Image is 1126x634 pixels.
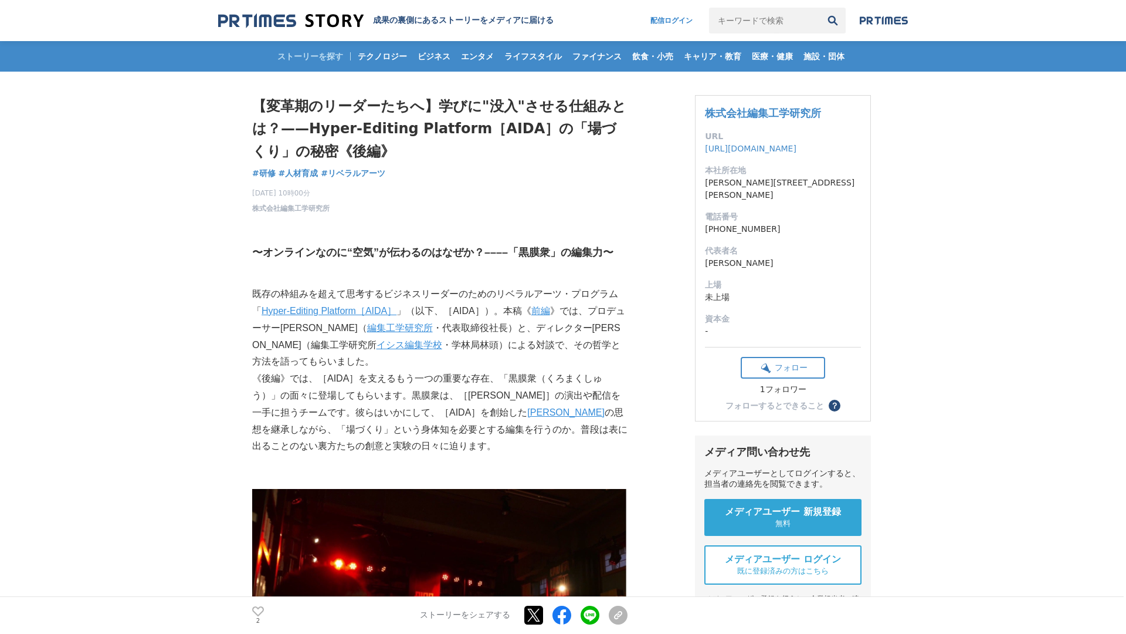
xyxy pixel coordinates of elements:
[568,51,626,62] span: ファイナンス
[679,51,746,62] span: キャリア・教育
[568,41,626,72] a: ファイナンス
[367,323,433,333] a: 編集工学研究所
[639,8,704,33] a: 配信ログイン
[829,400,840,412] button: ？
[413,41,455,72] a: ビジネス
[500,51,567,62] span: ライフスタイル
[705,177,861,201] dd: [PERSON_NAME][STREET_ADDRESS][PERSON_NAME]
[741,357,825,379] button: フォロー
[705,313,861,325] dt: 資本金
[679,41,746,72] a: キャリア・教育
[628,41,678,72] a: 飲食・小売
[820,8,846,33] button: 検索
[420,611,510,621] p: ストーリーをシェアする
[725,554,841,566] span: メディアユーザー ログイン
[252,244,628,261] h3: 〜オンラインなのに“空気”が伝わるのはなぜか？––––「黒膜衆」の編集力〜
[705,279,861,291] dt: 上場
[705,107,821,119] a: 株式会社編集工学研究所
[860,16,908,25] img: prtimes
[353,41,412,72] a: テクノロジー
[705,211,861,223] dt: 電話番号
[704,499,862,536] a: メディアユーザー 新規登録 無料
[218,13,364,29] img: 成果の裏側にあるストーリーをメディアに届ける
[353,51,412,62] span: テクノロジー
[262,306,396,316] a: Hyper-Editing Platform［AIDA］
[413,51,455,62] span: ビジネス
[527,407,605,417] a: [PERSON_NAME]
[737,566,829,576] span: 既に登録済みの方はこちら
[500,41,567,72] a: ライフスタイル
[799,51,849,62] span: 施設・団体
[704,468,862,490] div: メディアユーザーとしてログインすると、担当者の連絡先を閲覧できます。
[531,306,550,316] a: 前編
[252,203,330,214] a: 株式会社編集工学研究所
[456,51,498,62] span: エンタメ
[704,445,862,459] div: メディア問い合わせ先
[709,8,820,33] input: キーワードで検索
[705,245,861,257] dt: 代表者名
[279,167,318,180] a: #人材育成
[747,51,798,62] span: 医療・健康
[252,95,628,163] h1: 【変革期のリーダーたちへ】学びに"没入"させる仕組みとは？——Hyper-Editing Platform［AIDA］の「場づくり」の秘密《後編》
[747,41,798,72] a: 医療・健康
[252,618,264,624] p: 2
[252,370,628,455] p: 《後編》では、［AIDA］を支えるもう一つの重要な存在、「黒膜衆（くろまくしゅう）」の面々に登場してもらいます。黒膜衆は、［[PERSON_NAME]］の演出や配信を一手に担うチームです。彼らは...
[252,286,628,370] p: 既存の枠組みを超えて思考するビジネスリーダーのためのリベラルアーツ・プログラム「 」（以下、［AIDA］）。本稿《 》では、プロデューサー[PERSON_NAME]（ ・代表取締役社長）と、ディ...
[321,167,385,180] a: #リベラルアーツ
[252,168,276,178] span: #研修
[705,257,861,269] dd: [PERSON_NAME]
[705,325,861,338] dd: -
[321,168,385,178] span: #リベラルアーツ
[830,402,839,410] span: ？
[705,144,796,153] a: [URL][DOMAIN_NAME]
[628,51,678,62] span: 飲食・小売
[705,164,861,177] dt: 本社所在地
[725,506,841,518] span: メディアユーザー 新規登録
[741,385,825,395] div: 1フォロワー
[377,340,442,350] a: イシス編集学校
[252,167,276,180] a: #研修
[252,188,330,198] span: [DATE] 10時00分
[456,41,498,72] a: エンタメ
[799,41,849,72] a: 施設・団体
[705,291,861,303] dd: 未上場
[373,15,554,26] h2: 成果の裏側にあるストーリーをメディアに届ける
[704,545,862,585] a: メディアユーザー ログイン 既に登録済みの方はこちら
[279,168,318,178] span: #人材育成
[725,402,824,410] div: フォローするとできること
[218,13,554,29] a: 成果の裏側にあるストーリーをメディアに届ける 成果の裏側にあるストーリーをメディアに届ける
[705,223,861,235] dd: [PHONE_NUMBER]
[775,518,791,529] span: 無料
[705,130,861,143] dt: URL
